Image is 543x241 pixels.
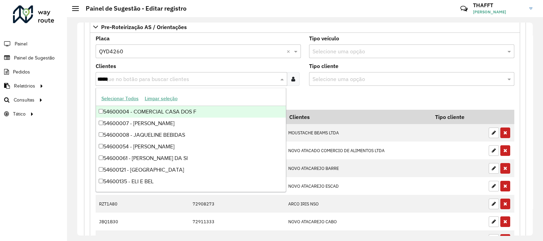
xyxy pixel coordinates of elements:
[96,213,134,230] td: JBQ1B30
[96,164,286,176] div: 54600121 - [GEOGRAPHIC_DATA]
[15,40,27,48] span: Painel
[309,62,338,70] label: Tipo cliente
[284,213,430,230] td: NOVO ATACAREJO CABO
[96,129,286,141] div: 54600008 - JAQUELINE BEBIDAS
[90,21,520,33] a: Pre-Roteirização AS / Orientações
[13,68,30,76] span: Pedidos
[96,195,134,213] td: RZT1A80
[101,24,187,30] span: Pre-Roteirização AS / Orientações
[142,93,181,104] button: Limpar seleção
[98,93,142,104] button: Selecionar Todos
[96,187,286,199] div: 54600167 - LACH.[PERSON_NAME]
[79,5,186,12] h2: Painel de Sugestão - Editar registro
[96,141,286,152] div: 54600054 - [PERSON_NAME]
[473,9,524,15] span: [PERSON_NAME]
[13,110,26,118] span: Tático
[431,110,485,124] th: Tipo cliente
[457,1,471,16] a: Contato Rápido
[96,62,116,70] label: Clientes
[14,82,35,90] span: Relatórios
[189,195,284,213] td: 72908273
[96,118,286,129] div: 54600007 - [PERSON_NAME]
[189,213,284,230] td: 72911333
[309,34,339,42] label: Tipo veículo
[284,124,430,142] td: MOUSTACHE BEAMS LTDA
[284,177,430,195] td: NOVO ATACAREJO ESCAD
[96,152,286,164] div: 54600061 - [PERSON_NAME] DA SI
[14,96,34,104] span: Consultas
[96,106,286,118] div: 54600004 - COMERCIAL CASA DOS F
[284,159,430,177] td: NOVO ATACAREJO BARRE
[96,176,286,187] div: 54600135 - ELI E BEL
[284,110,430,124] th: Clientes
[473,2,524,9] h3: THAFFT
[96,88,286,192] ng-dropdown-panel: Options list
[284,195,430,213] td: ARCO IRIS NSO
[14,54,55,62] span: Painel de Sugestão
[284,142,430,159] td: NOVO ATACADO COMERCIO DE ALIMENTOS LTDA
[287,47,292,55] span: Clear all
[96,34,110,42] label: Placa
